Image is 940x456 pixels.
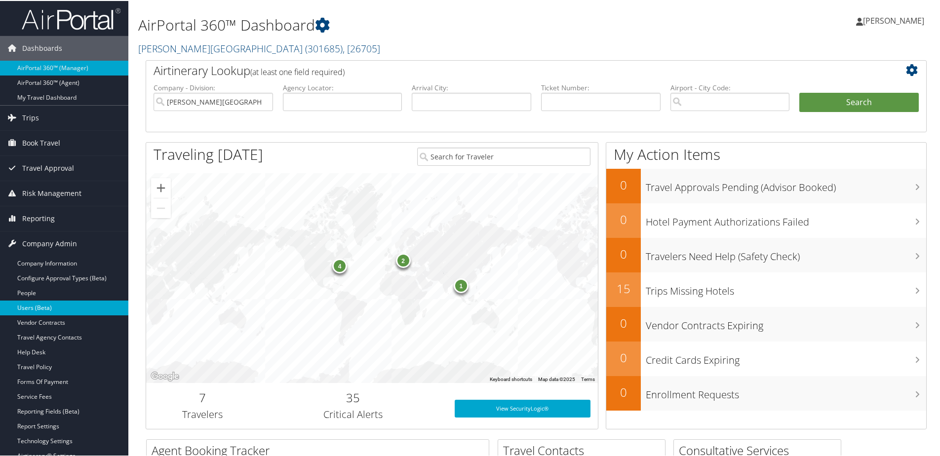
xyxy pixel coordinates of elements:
[606,210,641,227] h2: 0
[332,257,347,272] div: 4
[154,82,273,92] label: Company - Division:
[305,41,343,54] span: ( 301685 )
[606,341,926,375] a: 0Credit Cards Expiring
[646,209,926,228] h3: Hotel Payment Authorizations Failed
[856,5,934,35] a: [PERSON_NAME]
[606,348,641,365] h2: 0
[151,177,171,197] button: Zoom in
[606,314,641,331] h2: 0
[154,61,854,78] h2: Airtinerary Lookup
[343,41,380,54] span: , [ 26705 ]
[138,14,669,35] h1: AirPortal 360™ Dashboard
[646,175,926,193] h3: Travel Approvals Pending (Advisor Booked)
[154,143,263,164] h1: Traveling [DATE]
[455,399,590,417] a: View SecurityLogic®
[22,6,120,30] img: airportal-logo.png
[22,205,55,230] span: Reporting
[250,66,345,76] span: (at least one field required)
[581,376,595,381] a: Terms (opens in new tab)
[454,277,469,292] div: 1
[646,347,926,366] h3: Credit Cards Expiring
[606,176,641,192] h2: 0
[151,197,171,217] button: Zoom out
[149,369,181,382] a: Open this area in Google Maps (opens a new window)
[283,82,402,92] label: Agency Locator:
[22,180,81,205] span: Risk Management
[606,375,926,410] a: 0Enrollment Requests
[267,407,440,420] h3: Critical Alerts
[646,244,926,263] h3: Travelers Need Help (Safety Check)
[606,202,926,237] a: 0Hotel Payment Authorizations Failed
[646,313,926,332] h3: Vendor Contracts Expiring
[22,35,62,60] span: Dashboards
[22,105,39,129] span: Trips
[606,143,926,164] h1: My Action Items
[799,92,919,112] button: Search
[154,388,252,405] h2: 7
[412,82,531,92] label: Arrival City:
[22,155,74,180] span: Travel Approval
[267,388,440,405] h2: 35
[863,14,924,25] span: [PERSON_NAME]
[138,41,380,54] a: [PERSON_NAME][GEOGRAPHIC_DATA]
[670,82,790,92] label: Airport - City Code:
[396,252,411,266] div: 2
[22,230,77,255] span: Company Admin
[606,271,926,306] a: 15Trips Missing Hotels
[606,279,641,296] h2: 15
[606,383,641,400] h2: 0
[149,369,181,382] img: Google
[606,237,926,271] a: 0Travelers Need Help (Safety Check)
[606,168,926,202] a: 0Travel Approvals Pending (Advisor Booked)
[154,407,252,420] h3: Travelers
[646,382,926,401] h3: Enrollment Requests
[541,82,661,92] label: Ticket Number:
[606,245,641,262] h2: 0
[490,375,532,382] button: Keyboard shortcuts
[646,278,926,297] h3: Trips Missing Hotels
[417,147,590,165] input: Search for Traveler
[538,376,575,381] span: Map data ©2025
[606,306,926,341] a: 0Vendor Contracts Expiring
[22,130,60,154] span: Book Travel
